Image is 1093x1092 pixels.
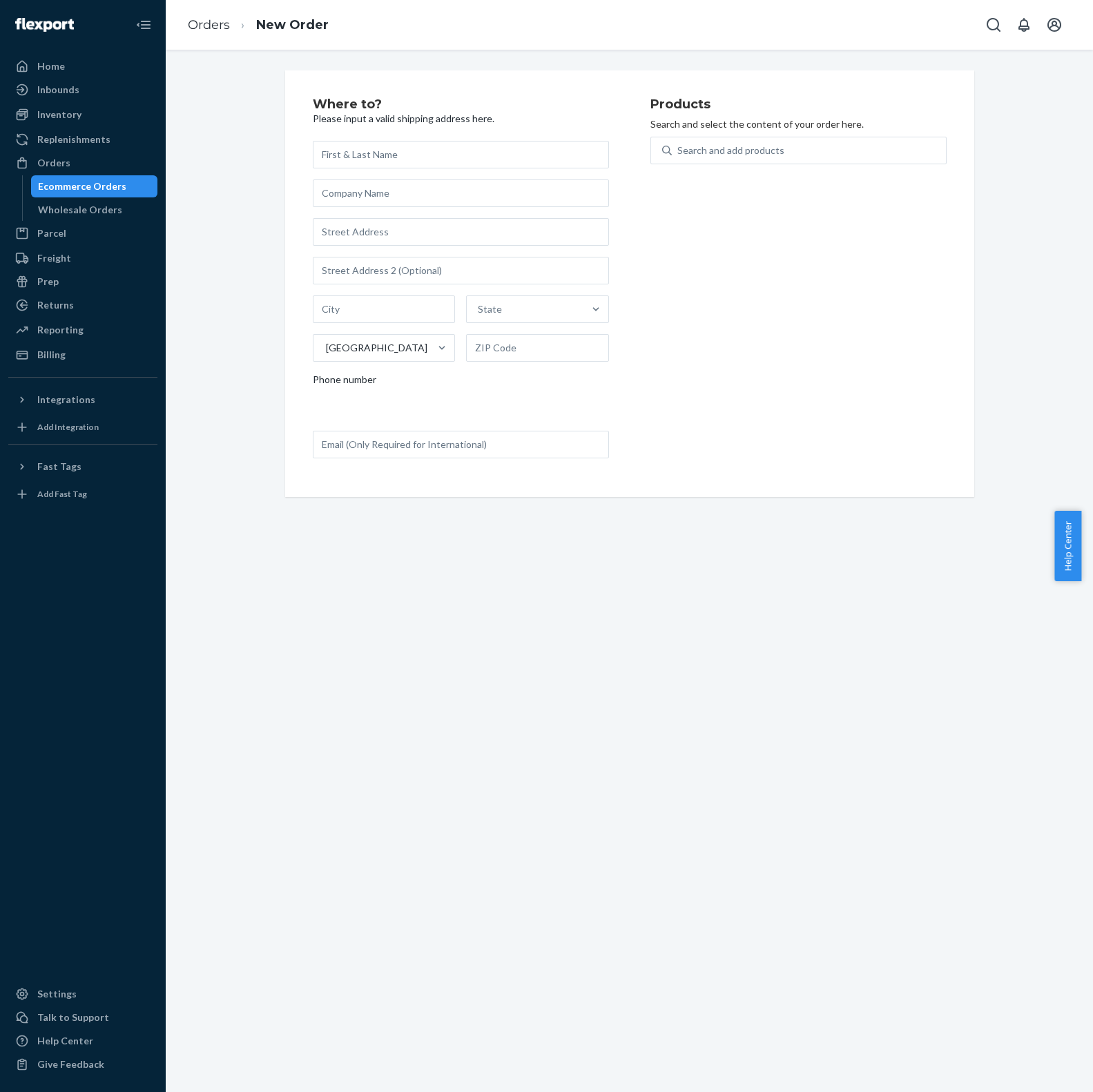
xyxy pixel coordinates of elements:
div: Home [37,59,65,73]
button: Open Search Box [980,11,1007,39]
button: Talk to Support [8,1006,157,1028]
a: Inbounds [8,79,157,101]
h2: Products [650,98,947,112]
div: State [478,302,502,316]
p: Search and select the content of your order here. [650,117,947,131]
input: First & Last Name [313,141,609,168]
button: Help Center [1054,511,1081,581]
div: Search and add products [677,144,784,157]
div: Orders [37,156,70,170]
p: Please input a valid shipping address here. [313,112,609,126]
a: Reporting [8,319,157,341]
div: Reporting [37,323,84,337]
button: Close Navigation [130,11,157,39]
a: Returns [8,294,157,316]
a: Freight [8,247,157,269]
div: Ecommerce Orders [38,179,126,193]
ol: breadcrumbs [177,5,340,46]
div: Add Integration [37,421,99,433]
a: Ecommerce Orders [31,175,158,197]
div: Talk to Support [37,1011,109,1024]
div: Parcel [37,226,66,240]
input: Street Address [313,218,609,246]
a: Help Center [8,1030,157,1052]
a: Settings [8,983,157,1005]
input: [GEOGRAPHIC_DATA] [325,341,326,355]
a: New Order [256,17,329,32]
button: Fast Tags [8,456,157,478]
div: [GEOGRAPHIC_DATA] [326,341,427,355]
div: Replenishments [37,133,110,146]
div: Give Feedback [37,1057,104,1071]
div: Settings [37,987,77,1001]
div: Prep [37,275,59,289]
a: Orders [188,17,230,32]
a: Inventory [8,104,157,126]
button: Give Feedback [8,1053,157,1075]
img: Flexport logo [15,18,74,32]
div: Inventory [37,108,81,121]
a: Add Fast Tag [8,483,157,505]
button: Integrations [8,389,157,411]
div: Fast Tags [37,460,81,474]
input: City [313,295,456,323]
div: Help Center [37,1034,93,1048]
div: Freight [37,251,71,265]
div: Inbounds [37,83,79,97]
div: Billing [37,348,66,362]
a: Orders [8,152,157,174]
a: Replenishments [8,128,157,150]
div: Add Fast Tag [37,488,87,500]
input: Street Address 2 (Optional) [313,257,609,284]
div: Integrations [37,393,95,407]
div: Wholesale Orders [38,203,122,217]
button: Open notifications [1010,11,1038,39]
a: Billing [8,344,157,366]
button: Open account menu [1041,11,1068,39]
span: Phone number [313,373,376,392]
a: Add Integration [8,416,157,438]
input: Company Name [313,179,609,207]
a: Prep [8,271,157,293]
a: Home [8,55,157,77]
a: Wholesale Orders [31,199,158,221]
h2: Where to? [313,98,609,112]
input: ZIP Code [466,334,609,362]
div: Returns [37,298,74,312]
input: Email (Only Required for International) [313,431,609,458]
a: Parcel [8,222,157,244]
